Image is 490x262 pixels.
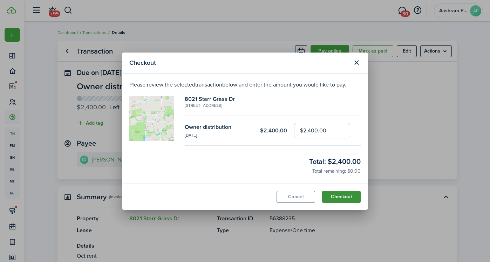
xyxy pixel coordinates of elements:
[185,132,259,138] div: [DATE]
[129,96,174,141] img: Avatar
[309,156,361,167] checkout-total-main: Total: $2,400.00
[185,102,222,109] span: 8021 Starr Grass Dr, Madison, WI, 53719, US
[259,126,287,135] div: $2,400.00
[312,167,361,175] checkout-total-secondary: Total remaining: $0.00
[129,81,361,89] p: Please review the selected transaction below and enter the amount you would like to pay.
[185,123,252,131] div: Owner distribution
[185,96,235,102] h2: 8021 Starr Grass Dr
[351,57,362,69] button: Close modal
[277,191,315,203] button: Cancel
[294,123,350,138] input: 0.00
[129,56,349,70] modal-title: Checkout
[322,191,361,203] button: Checkout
